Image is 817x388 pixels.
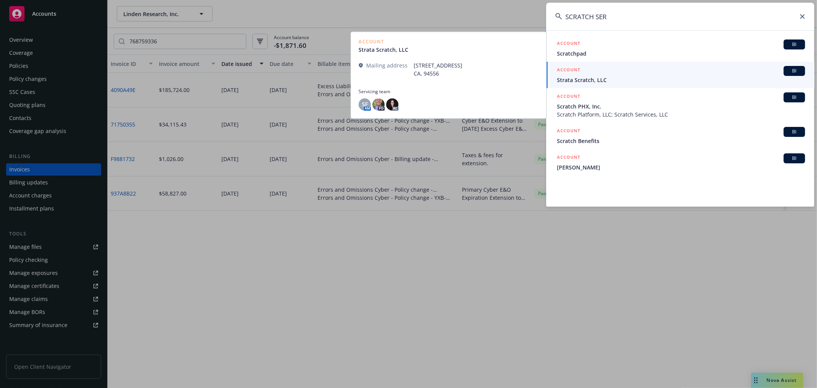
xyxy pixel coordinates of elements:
span: BI [787,67,802,74]
h5: ACCOUNT [557,127,580,136]
span: Scratch Benefits [557,137,805,145]
h5: ACCOUNT [557,39,580,49]
a: ACCOUNTBIScratchpad [546,35,814,62]
span: BI [787,94,802,101]
a: ACCOUNTBIScratch Benefits [546,123,814,149]
span: Strata Scratch, LLC [557,76,805,84]
h5: ACCOUNT [557,153,580,163]
a: ACCOUNTBIScratch PHX, Inc.Scratch Platform, LLC; Scratch Services, LLC [546,88,814,123]
span: BI [787,155,802,162]
span: Scratch Platform, LLC; Scratch Services, LLC [557,110,805,118]
span: [PERSON_NAME] [557,163,805,171]
span: BI [787,128,802,135]
input: Search... [546,3,814,30]
a: ACCOUNTBIStrata Scratch, LLC [546,62,814,88]
span: Scratch PHX, Inc. [557,102,805,110]
span: BI [787,41,802,48]
span: Scratchpad [557,49,805,58]
h5: ACCOUNT [557,92,580,102]
h5: ACCOUNT [557,66,580,75]
a: ACCOUNTBI[PERSON_NAME] [546,149,814,176]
